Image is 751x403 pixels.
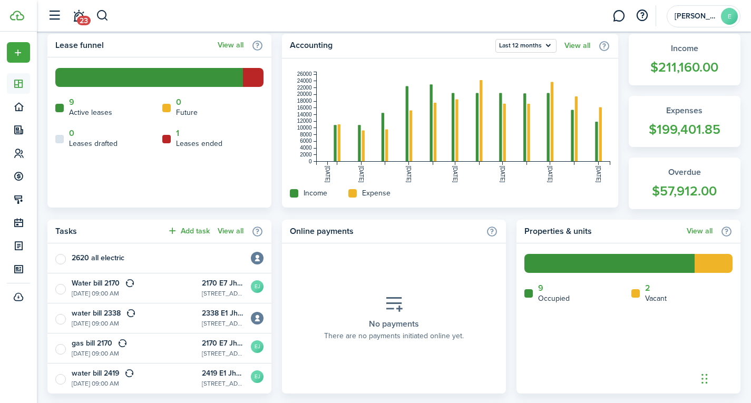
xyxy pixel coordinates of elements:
[72,379,119,388] time: [DATE] 09:00 AM
[55,225,162,238] home-widget-title: Tasks
[72,338,112,349] widget-list-item-title: gas bill 2170
[69,107,112,118] home-widget-title: Active leases
[44,6,64,26] button: Open sidebar
[538,293,570,304] home-widget-title: Occupied
[72,278,120,289] widget-list-item-title: Water bill 2170
[176,138,222,149] home-widget-title: Leases ended
[304,188,327,199] home-widget-title: Income
[297,78,312,84] tspan: 24000
[675,13,717,20] span: Eddie
[300,145,312,151] tspan: 4000
[297,71,312,77] tspan: 26000
[324,330,464,341] placeholder-description: There are no payments initiated online yet.
[176,107,198,118] home-widget-title: Future
[645,283,650,293] a: 2
[167,225,210,237] button: Add task
[202,349,243,358] p: [STREET_ADDRESS]
[202,319,243,328] p: [STREET_ADDRESS]
[524,225,681,238] home-widget-title: Properties & units
[639,181,730,201] widget-stats-count: $57,912.00
[300,138,312,144] tspan: 6000
[645,293,667,304] home-widget-title: Vacant
[202,289,243,298] p: [STREET_ADDRESS]
[698,352,751,403] iframe: Chat Widget
[72,289,119,298] time: [DATE] 09:00 AM
[297,105,312,111] tspan: 16000
[251,340,264,353] avatar-text: EJ
[297,118,312,124] tspan: 12000
[639,120,730,140] widget-stats-count: $199,401.85
[96,7,109,25] button: Search
[701,363,708,395] div: Drag
[369,318,419,330] placeholder-title: No payments
[69,3,89,30] a: Notifications
[309,159,312,164] tspan: 0
[72,368,119,379] widget-list-item-title: water bill 2419
[629,96,741,148] a: Expenses$199,401.85
[609,3,629,30] a: Messaging
[596,166,601,183] tspan: [DATE]
[202,278,243,289] p: 2170 E7 Jhouse
[218,41,243,50] a: View all
[7,42,30,63] button: Open menu
[176,129,179,138] a: 1
[202,379,243,388] p: [STREET_ADDRESS]
[406,166,412,183] tspan: [DATE]
[77,16,91,25] span: 23
[202,338,243,349] p: 2170 E7 Jhouse
[72,349,119,358] time: [DATE] 09:00 AM
[629,158,741,209] a: Overdue$57,912.00
[72,252,124,263] widget-list-item-title: 2620 all electric
[300,132,312,137] tspan: 8000
[297,85,312,91] tspan: 22000
[547,166,553,183] tspan: [DATE]
[297,91,312,97] tspan: 20000
[362,188,391,199] home-widget-title: Expense
[69,138,118,149] home-widget-title: Leases drafted
[218,227,243,235] a: View all
[495,39,557,53] button: Last 12 months
[500,166,505,183] tspan: [DATE]
[639,42,730,55] widget-stats-title: Income
[721,8,738,25] avatar-text: E
[297,98,312,104] tspan: 18000
[495,39,557,53] button: Open menu
[176,97,181,107] a: 0
[639,57,730,77] widget-stats-count: $211,160.00
[629,34,741,85] a: Income$211,160.00
[290,39,490,53] home-widget-title: Accounting
[55,39,212,52] home-widget-title: Lease funnel
[564,42,590,50] a: View all
[452,166,458,183] tspan: [DATE]
[72,308,121,319] widget-list-item-title: water bill 2338
[72,319,119,328] time: [DATE] 09:00 AM
[639,104,730,117] widget-stats-title: Expenses
[297,112,312,117] tspan: 14000
[69,129,74,138] a: 0
[202,308,243,319] p: 2338 E1 Jhouse
[10,11,24,21] img: TenantCloud
[300,152,312,158] tspan: 2000
[202,368,243,379] p: 2419 E1 Jhouse
[251,370,264,383] avatar-text: EJ
[290,225,481,238] home-widget-title: Online payments
[538,283,543,293] a: 9
[358,166,364,183] tspan: [DATE]
[297,125,312,131] tspan: 10000
[69,97,74,107] a: 9
[325,166,330,183] tspan: [DATE]
[633,7,651,25] button: Open resource center
[687,227,713,235] a: View all
[251,280,264,293] avatar-text: EJ
[639,166,730,179] widget-stats-title: Overdue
